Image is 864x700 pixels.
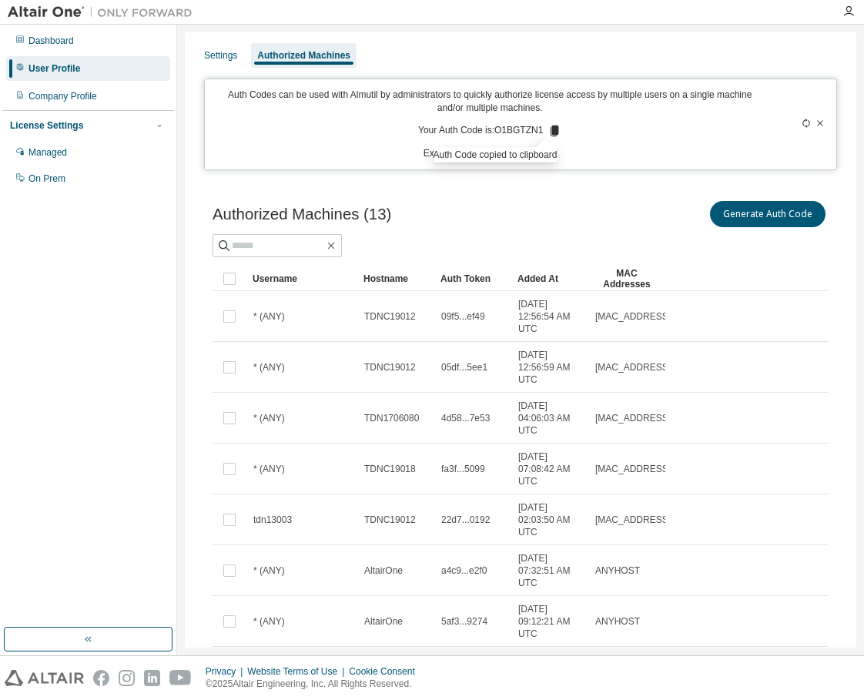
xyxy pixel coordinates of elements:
[595,310,671,323] span: [MAC_ADDRESS]
[253,463,285,475] span: * (ANY)
[5,670,84,686] img: altair_logo.svg
[364,310,416,323] span: TDNC19012
[253,514,292,526] span: tdn13003
[349,665,424,678] div: Cookie Consent
[253,310,285,323] span: * (ANY)
[595,361,671,373] span: [MAC_ADDRESS]
[28,172,65,185] div: On Prem
[595,514,671,526] span: [MAC_ADDRESS]
[441,564,487,577] span: a4c9...e2f0
[364,564,403,577] span: AltairOne
[363,266,428,291] div: Hostname
[364,514,416,526] span: TDNC19012
[206,665,247,678] div: Privacy
[434,147,558,162] div: Auth Code copied to clipboard
[518,603,581,640] span: [DATE] 09:12:21 AM UTC
[253,361,285,373] span: * (ANY)
[204,49,237,62] div: Settings
[253,564,285,577] span: * (ANY)
[247,665,349,678] div: Website Terms of Use
[595,615,640,628] span: ANYHOST
[257,49,350,62] div: Authorized Machines
[518,501,581,538] span: [DATE] 02:03:50 AM UTC
[441,615,487,628] span: 5af3...9274
[253,615,285,628] span: * (ANY)
[441,412,490,424] span: 4d58...7e53
[364,615,403,628] span: AltairOne
[441,463,485,475] span: fa3f...5099
[253,412,285,424] span: * (ANY)
[364,463,416,475] span: TDNC19018
[518,552,581,589] span: [DATE] 07:32:51 AM UTC
[253,266,351,291] div: Username
[418,124,561,138] p: Your Auth Code is: O1BGTZN1
[28,62,80,75] div: User Profile
[8,5,200,20] img: Altair One
[364,361,416,373] span: TDNC19012
[144,670,160,686] img: linkedin.svg
[440,266,505,291] div: Auth Token
[28,35,74,47] div: Dashboard
[441,514,490,526] span: 22d7...0192
[214,89,766,115] p: Auth Codes can be used with Almutil by administrators to quickly authorize license access by mult...
[28,90,97,102] div: Company Profile
[518,450,581,487] span: [DATE] 07:08:42 AM UTC
[119,670,135,686] img: instagram.svg
[214,147,766,160] p: Expires in 14 minutes, 56 seconds
[595,412,671,424] span: [MAC_ADDRESS]
[518,298,581,335] span: [DATE] 12:56:54 AM UTC
[206,678,424,691] p: © 2025 Altair Engineering, Inc. All Rights Reserved.
[213,206,391,223] span: Authorized Machines (13)
[364,412,419,424] span: TDN1706080
[93,670,109,686] img: facebook.svg
[10,119,83,132] div: License Settings
[594,266,659,291] div: MAC Addresses
[518,349,581,386] span: [DATE] 12:56:59 AM UTC
[710,201,825,227] button: Generate Auth Code
[441,310,485,323] span: 09f5...ef49
[518,400,581,437] span: [DATE] 04:06:03 AM UTC
[517,266,582,291] div: Added At
[595,564,640,577] span: ANYHOST
[28,146,67,159] div: Managed
[595,463,671,475] span: [MAC_ADDRESS]
[441,361,487,373] span: 05df...5ee1
[169,670,192,686] img: youtube.svg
